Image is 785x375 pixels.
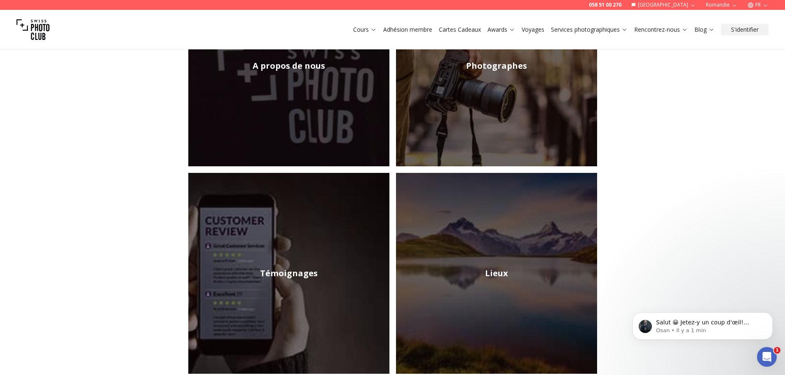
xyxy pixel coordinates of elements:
[487,26,515,34] a: Awards
[396,173,597,374] a: Lieux
[721,24,769,35] button: S'identifier
[253,60,325,72] h2: A propos de nous
[518,24,548,35] button: Voyages
[522,26,544,34] a: Voyages
[551,26,628,34] a: Services photographiques
[16,13,49,46] img: Swiss photo club
[485,268,508,279] h2: Lieux
[620,295,785,353] iframe: Intercom notifications message
[188,173,389,374] img: Réserver un photographe
[548,24,631,35] button: Services photographiques
[757,347,777,367] iframe: Intercom live chat
[350,24,380,35] button: Cours
[466,60,527,72] h2: Photographes
[396,173,597,374] img: Réserver un photographe
[439,26,481,34] a: Cartes Cadeaux
[260,268,318,279] h2: Témoignages
[634,26,688,34] a: Rencontrez-nous
[353,26,377,34] a: Cours
[383,26,432,34] a: Adhésion membre
[380,24,436,35] button: Adhésion membre
[631,24,691,35] button: Rencontrez-nous
[691,24,718,35] button: Blog
[436,24,484,35] button: Cartes Cadeaux
[694,26,715,34] a: Blog
[589,2,621,8] a: 058 51 00 270
[484,24,518,35] button: Awards
[188,173,389,374] a: Témoignages
[774,347,780,354] span: 1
